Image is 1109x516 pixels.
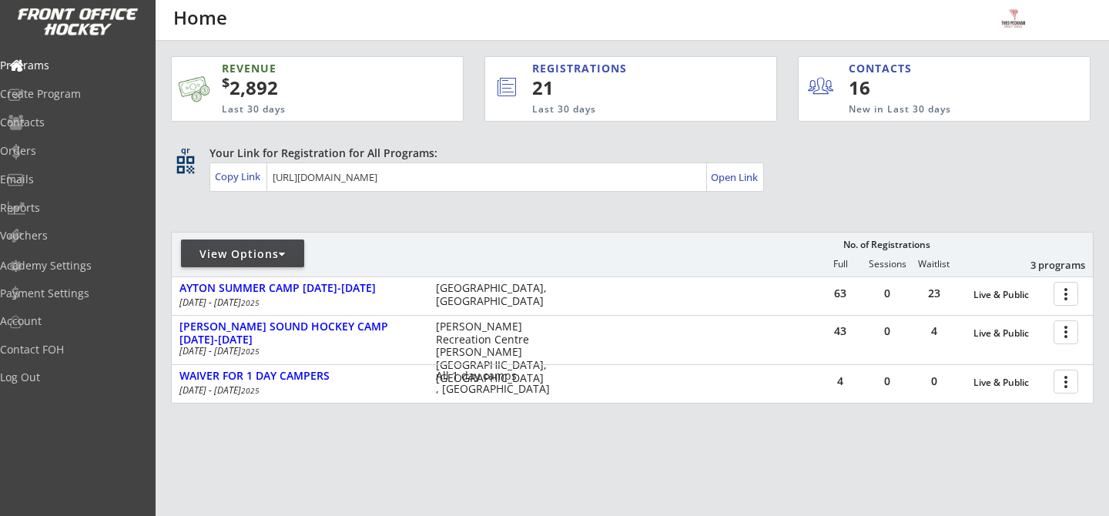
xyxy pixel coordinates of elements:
[222,75,414,101] div: 2,892
[817,326,863,337] div: 43
[532,75,725,101] div: 21
[973,328,1046,339] div: Live & Public
[436,282,557,308] div: [GEOGRAPHIC_DATA], [GEOGRAPHIC_DATA]
[241,385,260,396] em: 2025
[1054,282,1078,306] button: more_vert
[864,326,910,337] div: 0
[532,103,713,116] div: Last 30 days
[241,346,260,357] em: 2025
[222,61,392,76] div: REVENUE
[911,376,957,387] div: 0
[1054,320,1078,344] button: more_vert
[849,61,919,76] div: CONTACTS
[711,166,759,188] a: Open Link
[436,320,557,385] div: [PERSON_NAME] Recreation Centre [PERSON_NAME][GEOGRAPHIC_DATA], [GEOGRAPHIC_DATA]
[181,246,304,262] div: View Options
[179,347,415,356] div: [DATE] - [DATE]
[839,240,934,250] div: No. of Registrations
[973,377,1046,388] div: Live & Public
[1054,370,1078,394] button: more_vert
[179,370,420,383] div: WAIVER FOR 1 DAY CAMPERS
[215,169,263,183] div: Copy Link
[222,103,392,116] div: Last 30 days
[849,103,1018,116] div: New in Last 30 days
[817,376,863,387] div: 4
[864,288,910,299] div: 0
[176,146,194,156] div: qr
[910,259,957,270] div: Waitlist
[864,376,910,387] div: 0
[241,297,260,308] em: 2025
[436,370,557,396] div: All 1 day camps , [GEOGRAPHIC_DATA]
[179,282,420,295] div: AYTON SUMMER CAMP [DATE]-[DATE]
[179,386,415,395] div: [DATE] - [DATE]
[711,171,759,184] div: Open Link
[864,259,910,270] div: Sessions
[174,153,197,176] button: qr_code
[179,320,420,347] div: [PERSON_NAME] SOUND HOCKEY CAMP [DATE]-[DATE]
[849,75,943,101] div: 16
[911,288,957,299] div: 23
[222,73,230,92] sup: $
[817,288,863,299] div: 63
[1005,258,1085,272] div: 3 programs
[973,290,1046,300] div: Live & Public
[532,61,708,76] div: REGISTRATIONS
[911,326,957,337] div: 4
[817,259,863,270] div: Full
[209,146,1046,161] div: Your Link for Registration for All Programs:
[179,298,415,307] div: [DATE] - [DATE]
